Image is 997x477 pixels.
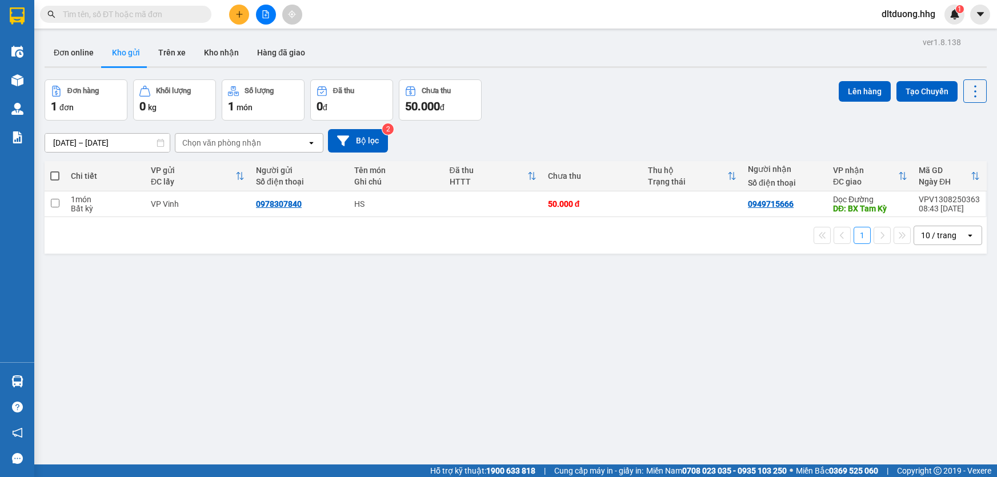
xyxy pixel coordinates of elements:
[256,166,343,175] div: Người gửi
[248,39,314,66] button: Hàng đã giao
[262,10,270,18] span: file-add
[12,427,23,438] span: notification
[422,87,451,95] div: Chưa thu
[307,138,316,147] svg: open
[548,199,636,209] div: 50.000 đ
[748,178,822,187] div: Số điện thoại
[919,195,980,204] div: VPV1308250363
[923,36,961,49] div: ver 1.8.138
[282,5,302,25] button: aim
[256,177,343,186] div: Số điện thoại
[548,171,636,181] div: Chưa thu
[450,166,527,175] div: Đã thu
[45,134,170,152] input: Select a date range.
[440,103,445,112] span: đ
[648,177,727,186] div: Trạng thái
[151,177,235,186] div: ĐC lấy
[47,10,55,18] span: search
[354,177,438,186] div: Ghi chú
[839,81,891,102] button: Lên hàng
[748,165,822,174] div: Người nhận
[71,195,139,204] div: 1 món
[748,199,794,209] div: 0949715666
[195,39,248,66] button: Kho nhận
[829,466,878,475] strong: 0369 525 060
[970,5,990,25] button: caret-down
[139,99,146,113] span: 0
[919,166,971,175] div: Mã GD
[966,231,975,240] svg: open
[956,5,964,13] sup: 1
[544,464,546,477] span: |
[145,161,250,191] th: Toggle SortBy
[919,177,971,186] div: Ngày ĐH
[11,103,23,115] img: warehouse-icon
[887,464,888,477] span: |
[12,402,23,412] span: question-circle
[256,5,276,25] button: file-add
[833,166,898,175] div: VP nhận
[333,87,354,95] div: Đã thu
[11,46,23,58] img: warehouse-icon
[71,204,139,213] div: Bất kỳ
[950,9,960,19] img: icon-new-feature
[790,468,793,473] span: ⚪️
[430,464,535,477] span: Hỗ trợ kỹ thuật:
[872,7,944,21] span: dltduong.hhg
[310,79,393,121] button: Đã thu0đ
[288,10,296,18] span: aim
[67,87,99,95] div: Đơn hàng
[149,39,195,66] button: Trên xe
[133,79,216,121] button: Khối lượng0kg
[51,99,57,113] span: 1
[354,199,438,209] div: HS
[833,204,907,213] div: DĐ: BX Tam Kỳ
[12,453,23,464] span: message
[975,9,986,19] span: caret-down
[934,467,942,475] span: copyright
[642,161,742,191] th: Toggle SortBy
[63,8,198,21] input: Tìm tên, số ĐT hoặc mã đơn
[382,123,394,135] sup: 2
[328,129,388,153] button: Bộ lọc
[11,74,23,86] img: warehouse-icon
[245,87,274,95] div: Số lượng
[237,103,253,112] span: món
[833,177,898,186] div: ĐC giao
[151,166,235,175] div: VP gửi
[59,103,74,112] span: đơn
[854,227,871,244] button: 1
[229,5,249,25] button: plus
[222,79,305,121] button: Số lượng1món
[450,177,527,186] div: HTTT
[919,204,980,213] div: 08:43 [DATE]
[317,99,323,113] span: 0
[399,79,482,121] button: Chưa thu50.000đ
[45,79,127,121] button: Đơn hàng1đơn
[156,87,191,95] div: Khối lượng
[148,103,157,112] span: kg
[71,171,139,181] div: Chi tiết
[648,166,727,175] div: Thu hộ
[913,161,986,191] th: Toggle SortBy
[11,131,23,143] img: solution-icon
[444,161,542,191] th: Toggle SortBy
[405,99,440,113] span: 50.000
[103,39,149,66] button: Kho gửi
[45,39,103,66] button: Đơn online
[958,5,962,13] span: 1
[11,375,23,387] img: warehouse-icon
[486,466,535,475] strong: 1900 633 818
[554,464,643,477] span: Cung cấp máy in - giấy in:
[10,7,25,25] img: logo-vxr
[182,137,261,149] div: Chọn văn phòng nhận
[896,81,958,102] button: Tạo Chuyến
[151,199,245,209] div: VP Vinh
[796,464,878,477] span: Miền Bắc
[228,99,234,113] span: 1
[682,466,787,475] strong: 0708 023 035 - 0935 103 250
[827,161,913,191] th: Toggle SortBy
[354,166,438,175] div: Tên món
[256,199,302,209] div: 0978307840
[921,230,956,241] div: 10 / trang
